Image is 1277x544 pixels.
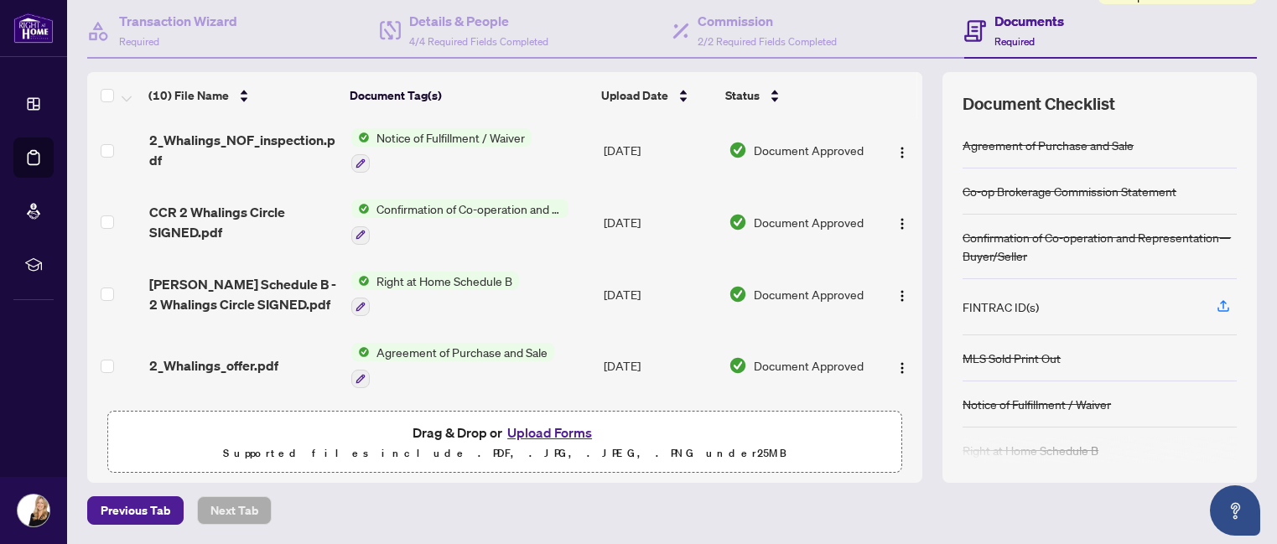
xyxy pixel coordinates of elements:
div: Notice of Fulfillment / Waiver [963,395,1111,413]
span: 2_Whalings_offer.pdf [149,355,278,376]
img: Document Status [729,356,747,375]
span: Document Checklist [963,92,1115,116]
span: [PERSON_NAME] Schedule B - 2 Whalings Circle SIGNED.pdf [149,274,338,314]
div: FINTRAC ID(s) [963,298,1039,316]
span: Document Approved [754,141,864,159]
th: Upload Date [594,72,719,119]
td: [DATE] [597,329,722,402]
span: (10) File Name [148,86,229,105]
button: Status IconAgreement of Purchase and Sale [351,343,554,388]
img: Status Icon [351,199,370,218]
img: Profile Icon [18,495,49,526]
img: Document Status [729,285,747,303]
span: Required [119,35,159,48]
span: Drag & Drop orUpload FormsSupported files include .PDF, .JPG, .JPEG, .PNG under25MB [108,412,901,474]
span: 2_Whalings_NOF_inspection.pdf [149,130,338,170]
span: Notice of Fulfillment / Waiver [370,128,532,147]
span: Document Approved [754,213,864,231]
button: Open asap [1210,485,1260,536]
p: Supported files include .PDF, .JPG, .JPEG, .PNG under 25 MB [118,443,891,464]
h4: Commission [698,11,837,31]
img: Status Icon [351,343,370,361]
button: Status IconRight at Home Schedule B [351,272,519,317]
span: Status [725,86,760,105]
button: Status IconConfirmation of Co-operation and Representation—Buyer/Seller [351,199,568,245]
img: Logo [895,146,909,159]
span: Upload Date [601,86,668,105]
div: Confirmation of Co-operation and Representation—Buyer/Seller [963,228,1237,265]
button: Next Tab [197,496,272,525]
button: Logo [889,281,916,308]
button: Upload Forms [502,422,597,443]
h4: Details & People [409,11,548,31]
img: Document Status [729,213,747,231]
td: [DATE] [597,186,722,258]
img: logo [13,13,54,44]
span: 4/4 Required Fields Completed [409,35,548,48]
img: Logo [895,289,909,303]
img: Logo [895,361,909,375]
div: Agreement of Purchase and Sale [963,136,1134,154]
img: Logo [895,217,909,231]
h4: Transaction Wizard [119,11,237,31]
img: Status Icon [351,272,370,290]
button: Logo [889,209,916,236]
th: (10) File Name [142,72,343,119]
span: Drag & Drop or [413,422,597,443]
span: Right at Home Schedule B [370,272,519,290]
img: Document Status [729,141,747,159]
th: Document Tag(s) [343,72,594,119]
span: 2/2 Required Fields Completed [698,35,837,48]
span: CCR 2 Whalings Circle SIGNED.pdf [149,202,338,242]
td: [DATE] [597,258,722,330]
span: Document Approved [754,356,864,375]
button: Previous Tab [87,496,184,525]
td: [DATE] [597,115,722,187]
span: Document Approved [754,285,864,303]
span: Required [994,35,1035,48]
button: Logo [889,352,916,379]
span: Confirmation of Co-operation and Representation—Buyer/Seller [370,199,568,218]
h4: Documents [994,11,1064,31]
span: Previous Tab [101,497,170,524]
div: Co-op Brokerage Commission Statement [963,182,1176,200]
span: Agreement of Purchase and Sale [370,343,554,361]
button: Logo [889,137,916,163]
button: Status IconNotice of Fulfillment / Waiver [351,128,532,174]
th: Status [719,72,874,119]
img: Status Icon [351,128,370,147]
div: MLS Sold Print Out [963,349,1061,367]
